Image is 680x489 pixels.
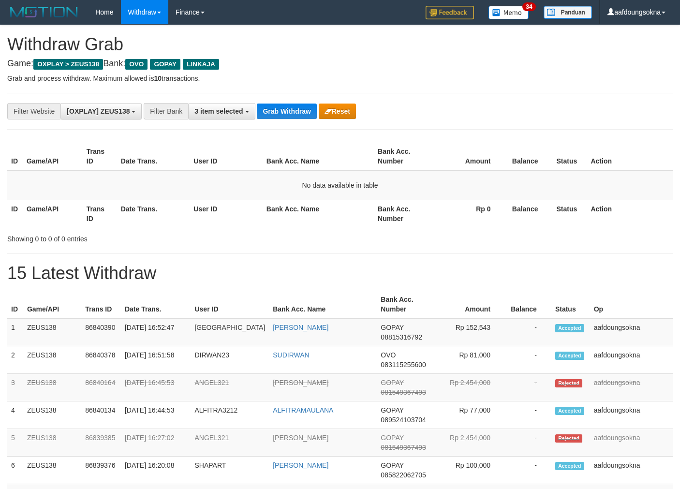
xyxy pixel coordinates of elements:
[590,429,673,457] td: aafdoungsokna
[121,291,191,318] th: Date Trans.
[190,200,263,227] th: User ID
[7,143,23,170] th: ID
[587,200,673,227] th: Action
[377,291,435,318] th: Bank Acc. Number
[194,107,243,115] span: 3 item selected
[23,401,81,429] td: ZEUS138
[263,143,374,170] th: Bank Acc. Name
[273,324,328,331] a: [PERSON_NAME]
[374,200,434,227] th: Bank Acc. Number
[7,374,23,401] td: 3
[488,6,529,19] img: Button%20Memo.svg
[7,291,23,318] th: ID
[191,401,269,429] td: ALFITRA3212
[273,351,309,359] a: SUDIRWAN
[505,457,551,484] td: -
[183,59,219,70] span: LINKAJA
[381,333,422,341] span: Copy 08815316792 to clipboard
[590,374,673,401] td: aafdoungsokna
[273,406,333,414] a: ALFITRAMAULANA
[505,291,551,318] th: Balance
[269,291,377,318] th: Bank Acc. Name
[555,324,584,332] span: Accepted
[436,429,505,457] td: Rp 2,454,000
[590,401,673,429] td: aafdoungsokna
[555,379,582,387] span: Rejected
[381,461,403,469] span: GOPAY
[81,346,121,374] td: 86840378
[374,143,434,170] th: Bank Acc. Number
[81,318,121,346] td: 86840390
[273,379,328,386] a: [PERSON_NAME]
[81,374,121,401] td: 86840164
[555,462,584,470] span: Accepted
[381,444,426,451] span: Copy 081549367493 to clipboard
[121,346,191,374] td: [DATE] 16:51:58
[7,318,23,346] td: 1
[522,2,535,11] span: 34
[191,429,269,457] td: ANGEL321
[83,143,117,170] th: Trans ID
[505,346,551,374] td: -
[553,143,587,170] th: Status
[81,429,121,457] td: 86839385
[381,361,426,369] span: Copy 083115255600 to clipboard
[590,457,673,484] td: aafdoungsokna
[67,107,130,115] span: [OXPLAY] ZEUS138
[23,374,81,401] td: ZEUS138
[7,346,23,374] td: 2
[544,6,592,19] img: panduan.png
[83,200,117,227] th: Trans ID
[7,401,23,429] td: 4
[191,346,269,374] td: DIRWAN23
[7,230,276,244] div: Showing 0 to 0 of 0 entries
[381,406,403,414] span: GOPAY
[144,103,188,119] div: Filter Bank
[436,346,505,374] td: Rp 81,000
[121,401,191,429] td: [DATE] 16:44:53
[191,457,269,484] td: SHAPART
[23,429,81,457] td: ZEUS138
[125,59,148,70] span: OVO
[121,429,191,457] td: [DATE] 16:27:02
[23,457,81,484] td: ZEUS138
[436,401,505,429] td: Rp 77,000
[7,429,23,457] td: 5
[60,103,142,119] button: [OXPLAY] ZEUS138
[257,104,316,119] button: Grab Withdraw
[551,291,590,318] th: Status
[7,264,673,283] h1: 15 Latest Withdraw
[7,5,81,19] img: MOTION_logo.png
[505,143,553,170] th: Balance
[23,346,81,374] td: ZEUS138
[590,318,673,346] td: aafdoungsokna
[587,143,673,170] th: Action
[121,374,191,401] td: [DATE] 16:45:53
[263,200,374,227] th: Bank Acc. Name
[381,351,396,359] span: OVO
[553,200,587,227] th: Status
[555,352,584,360] span: Accepted
[154,74,162,82] strong: 10
[555,407,584,415] span: Accepted
[590,291,673,318] th: Op
[381,434,403,442] span: GOPAY
[505,374,551,401] td: -
[117,200,190,227] th: Date Trans.
[81,457,121,484] td: 86839376
[555,434,582,443] span: Rejected
[188,103,255,119] button: 3 item selected
[33,59,103,70] span: OXPLAY > ZEUS138
[273,434,328,442] a: [PERSON_NAME]
[7,59,673,69] h4: Game: Bank:
[23,200,83,227] th: Game/API
[7,35,673,54] h1: Withdraw Grab
[81,291,121,318] th: Trans ID
[191,318,269,346] td: [GEOGRAPHIC_DATA]
[121,457,191,484] td: [DATE] 16:20:08
[590,346,673,374] td: aafdoungsokna
[23,291,81,318] th: Game/API
[191,374,269,401] td: ANGEL321
[7,170,673,200] td: No data available in table
[319,104,356,119] button: Reset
